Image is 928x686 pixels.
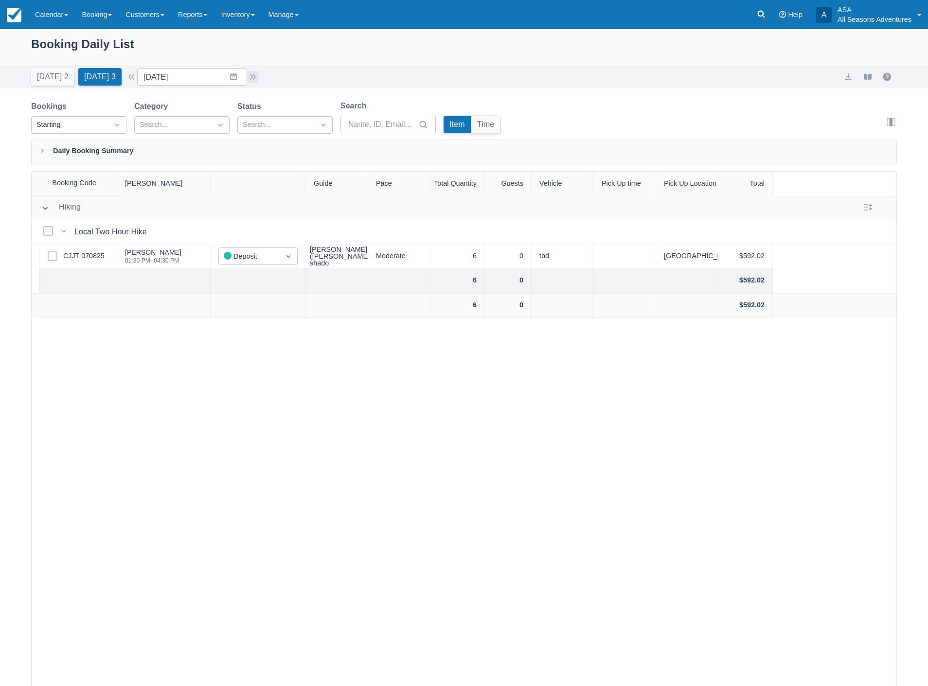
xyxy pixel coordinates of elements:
label: Status [237,101,265,112]
div: Pace [368,172,430,196]
div: Moderate [368,245,430,269]
input: Name, ID, Email... [348,116,416,133]
div: Total Quantity [430,172,485,196]
label: Bookings [31,101,71,112]
p: All Seasons Adventures [838,15,911,24]
div: [PERSON_NAME] [125,249,181,256]
button: Hiking [37,199,85,217]
div: Deposit [224,251,275,262]
div: $592.02 [718,269,773,293]
div: [GEOGRAPHIC_DATA] [656,245,718,269]
div: Vehicle [532,172,594,196]
div: $592.02 [718,245,773,269]
span: Dropdown icon [284,251,293,261]
button: Time [471,116,500,133]
button: [DATE] 2 [31,68,74,86]
div: $592.02 [718,294,773,318]
div: Booking Daily List [31,35,897,63]
span: Help [788,11,803,18]
div: Guide [306,172,368,196]
div: [PERSON_NAME] [117,172,211,196]
span: Dropdown icon [215,120,225,130]
div: 01:30 PM - 04:30 PM [125,258,181,264]
button: Item [444,116,471,133]
div: Daily Booking Summary [31,140,897,165]
div: 0 [485,245,532,269]
div: Total [718,172,773,196]
div: Starting [36,120,104,130]
div: tbd [532,245,594,269]
div: Guests [485,172,532,196]
p: ASA [838,5,911,15]
input: Date [137,68,247,86]
span: Dropdown icon [319,120,328,130]
a: CJJT-070825 [63,251,105,262]
label: Category [134,101,172,112]
div: Local Two Hour Hike [74,226,151,238]
div: 6 [430,294,485,318]
img: checkfront-main-nav-mini-logo.png [7,8,21,22]
label: Search [340,100,370,112]
div: 0 [485,294,532,318]
div: Booking Code [32,172,117,195]
i: Help [779,11,786,18]
div: Pick Up time [594,172,656,196]
div: Pick Up Location [656,172,718,196]
button: export [842,71,854,83]
span: Dropdown icon [112,120,122,130]
button: [DATE] 3 [78,68,122,86]
div: 6 [430,269,485,293]
div: 0 [485,269,532,293]
div: [PERSON_NAME] ([PERSON_NAME] shado [310,246,370,267]
div: 6 [430,245,485,269]
div: A [816,7,832,23]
